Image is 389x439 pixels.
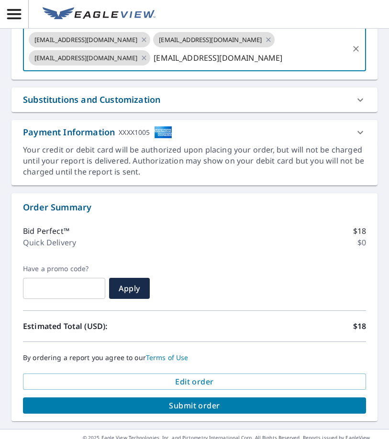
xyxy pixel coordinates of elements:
[23,201,366,214] p: Order Summary
[109,278,150,299] button: Apply
[23,237,76,248] p: Quick Delivery
[23,144,366,177] div: Your credit or debit card will be authorized upon placing your order, but will not be charged unt...
[117,283,142,294] span: Apply
[353,225,366,237] p: $18
[357,237,366,248] p: $0
[23,264,105,273] label: Have a promo code?
[31,400,358,411] span: Submit order
[29,32,150,47] div: [EMAIL_ADDRESS][DOMAIN_NAME]
[37,1,161,27] a: EV Logo
[23,225,69,237] p: Bid Perfect™
[153,35,267,44] span: [EMAIL_ADDRESS][DOMAIN_NAME]
[349,42,363,55] button: Clear
[29,50,150,66] div: [EMAIL_ADDRESS][DOMAIN_NAME]
[146,353,189,362] a: Terms of Use
[43,7,156,22] img: EV Logo
[31,376,358,387] span: Edit order
[29,35,143,44] span: [EMAIL_ADDRESS][DOMAIN_NAME]
[353,320,366,332] p: $18
[23,373,366,390] button: Edit order
[29,54,143,63] span: [EMAIL_ADDRESS][DOMAIN_NAME]
[154,126,172,139] img: cardImage
[23,126,172,139] div: Payment Information
[23,93,160,106] div: Substitutions and Customization
[23,397,366,414] button: Submit order
[119,126,150,139] div: XXXX1005
[11,88,378,112] div: Substitutions and Customization
[23,353,366,362] p: By ordering a report you agree to our
[23,320,195,332] p: Estimated Total (USD):
[11,120,378,144] div: Payment InformationXXXX1005cardImage
[153,32,275,47] div: [EMAIL_ADDRESS][DOMAIN_NAME]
